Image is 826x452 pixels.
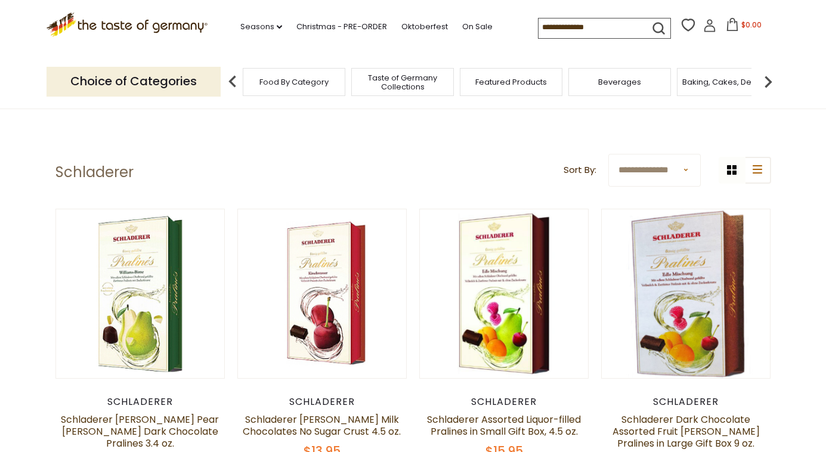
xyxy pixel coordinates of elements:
[240,20,282,33] a: Seasons
[355,73,450,91] a: Taste of Germany Collections
[401,20,448,33] a: Oktoberfest
[56,209,225,378] img: Schladerer
[221,70,245,94] img: previous arrow
[564,163,596,178] label: Sort By:
[296,20,387,33] a: Christmas - PRE-ORDER
[601,396,771,408] div: Schladerer
[602,209,771,378] img: Schladerer
[475,78,547,86] a: Featured Products
[61,413,219,450] a: Schladerer [PERSON_NAME] Pear [PERSON_NAME] Dark Chocolate Pralines 3.4 oz.
[237,396,407,408] div: Schladerer
[427,413,581,438] a: Schladerer Assorted Liquor-filled Pralines in Small Gift Box, 4.5 oz.
[756,70,780,94] img: next arrow
[719,18,769,36] button: $0.00
[55,163,134,181] h1: Schladerer
[741,20,762,30] span: $0.00
[612,413,760,450] a: Schladerer Dark Chocolate Assorted Fruit [PERSON_NAME] Pralines in Large Gift Box 9 oz.
[420,209,589,378] img: Schladerer
[243,413,401,438] a: Schladerer [PERSON_NAME] Milk Chocolates No Sugar Crust 4.5 oz.
[259,78,329,86] a: Food By Category
[419,396,589,408] div: Schladerer
[462,20,493,33] a: On Sale
[598,78,641,86] a: Beverages
[682,78,775,86] a: Baking, Cakes, Desserts
[47,67,221,96] p: Choice of Categories
[55,396,225,408] div: Schladerer
[238,209,407,378] img: Schladerer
